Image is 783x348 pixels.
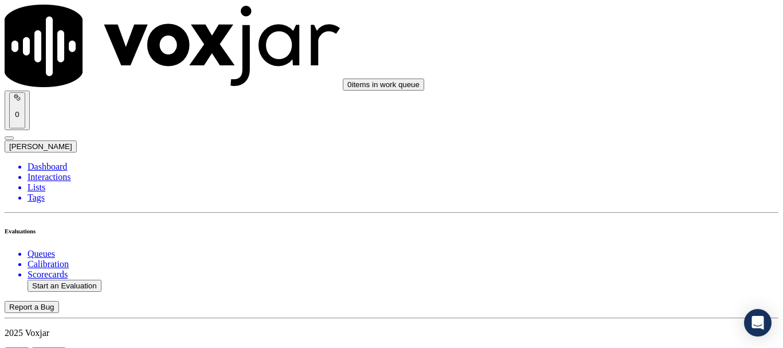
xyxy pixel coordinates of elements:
button: 0 [5,91,30,130]
h6: Evaluations [5,228,778,234]
a: Dashboard [28,162,778,172]
span: [PERSON_NAME] [9,142,72,151]
div: Open Intercom Messenger [744,309,772,337]
img: voxjar logo [5,5,340,87]
a: Queues [28,249,778,259]
a: Interactions [28,172,778,182]
p: 0 [14,110,21,119]
a: Tags [28,193,778,203]
button: 0 [9,92,25,128]
button: Report a Bug [5,301,59,313]
button: 0items in work queue [343,79,424,91]
button: [PERSON_NAME] [5,140,77,153]
a: Scorecards [28,269,778,280]
a: Lists [28,182,778,193]
a: Calibration [28,259,778,269]
p: 2025 Voxjar [5,328,778,338]
button: Start an Evaluation [28,280,101,292]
